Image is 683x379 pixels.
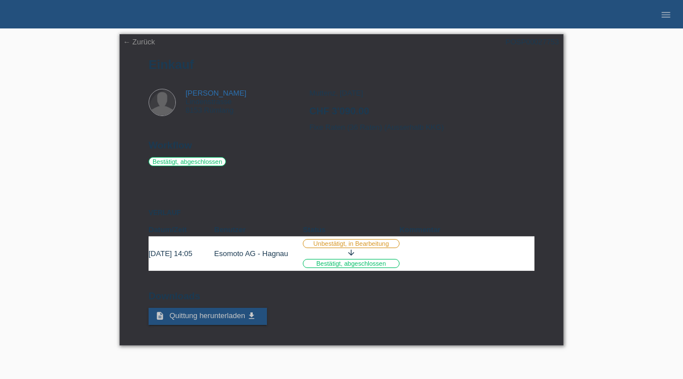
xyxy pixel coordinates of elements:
td: Esomoto AG - Hagnau [214,237,303,271]
label: Bestätigt, abgeschlossen [303,259,400,268]
i: menu [660,9,672,20]
th: Kommentar [400,223,534,237]
th: Benutzer [214,223,303,237]
th: Datum/Zeit [149,223,214,237]
a: menu [655,11,677,18]
span: Quittung herunterladen [170,311,245,320]
div: Lindenstrasse 8153 Rümlang [186,89,246,114]
div: POSP00027753 [505,38,559,46]
div: Muttenz, [DATE] Fixe Raten (36 Raten) (Ausserhalb KKG) [309,89,534,140]
i: arrow_downward [347,248,356,257]
th: Status [303,223,400,237]
h1: Einkauf [149,57,534,72]
h2: Workflow [149,140,534,157]
label: Bestätigt, abgeschlossen [149,157,226,166]
label: Unbestätigt, in Bearbeitung [303,239,400,248]
a: [PERSON_NAME] [186,89,246,97]
h2: CHF 3'090.00 [309,106,534,123]
h3: Verlauf [149,209,534,217]
i: description [155,311,164,320]
td: [DATE] 14:05 [149,237,214,271]
h2: Downloads [149,291,534,308]
i: get_app [247,311,256,320]
a: ← Zurück [123,38,155,46]
a: description Quittung herunterladen get_app [149,308,267,325]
